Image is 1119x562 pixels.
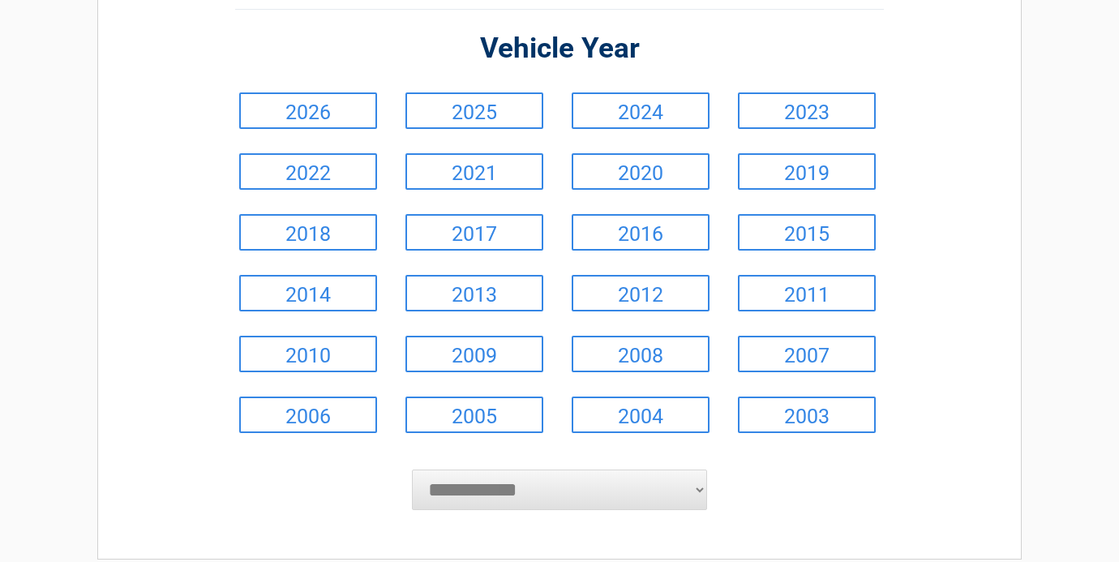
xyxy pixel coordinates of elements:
a: 2008 [572,336,710,372]
a: 2024 [572,92,710,129]
h2: Vehicle Year [235,30,884,68]
a: 2004 [572,397,710,433]
a: 2026 [239,92,377,129]
a: 2006 [239,397,377,433]
a: 2003 [738,397,876,433]
a: 2025 [405,92,543,129]
a: 2005 [405,397,543,433]
a: 2015 [738,214,876,251]
a: 2014 [239,275,377,311]
a: 2012 [572,275,710,311]
a: 2009 [405,336,543,372]
a: 2016 [572,214,710,251]
a: 2011 [738,275,876,311]
a: 2021 [405,153,543,190]
a: 2022 [239,153,377,190]
a: 2020 [572,153,710,190]
a: 2023 [738,92,876,129]
a: 2018 [239,214,377,251]
a: 2010 [239,336,377,372]
a: 2019 [738,153,876,190]
a: 2013 [405,275,543,311]
a: 2017 [405,214,543,251]
a: 2007 [738,336,876,372]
